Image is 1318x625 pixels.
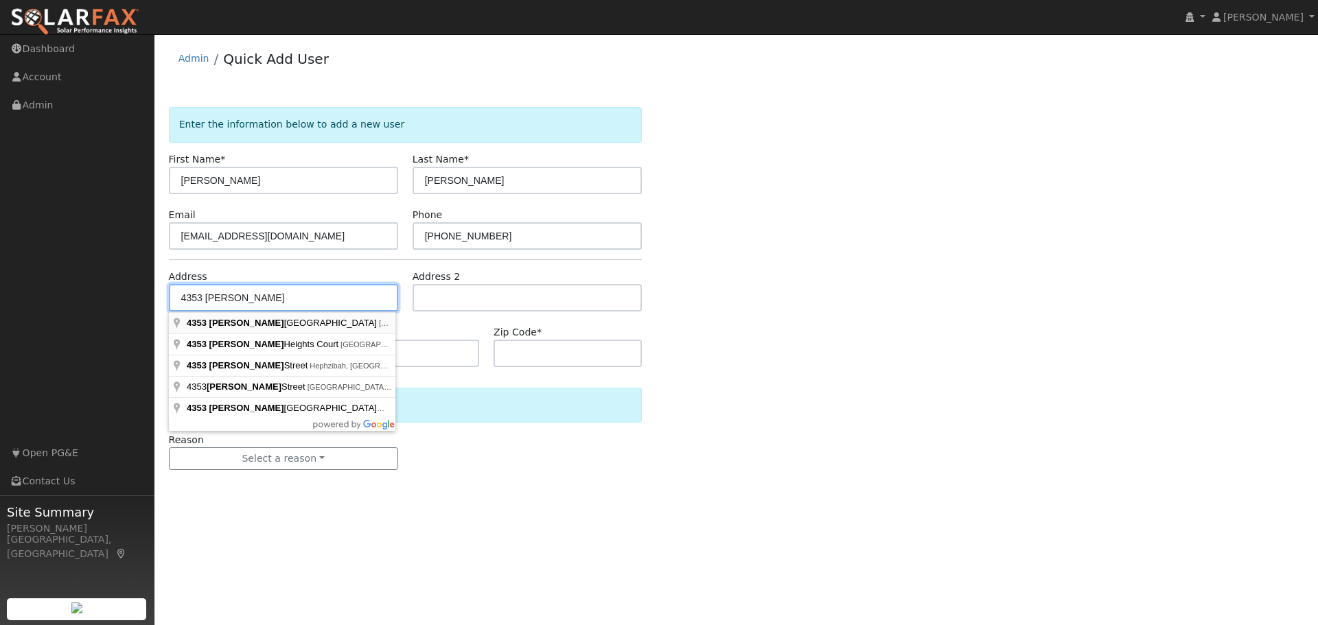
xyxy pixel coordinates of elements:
img: retrieve [71,602,82,613]
span: Required [220,154,225,165]
span: Hephzibah, [GEOGRAPHIC_DATA], [GEOGRAPHIC_DATA] [310,362,511,370]
span: [GEOGRAPHIC_DATA] [187,318,379,328]
span: [GEOGRAPHIC_DATA], [GEOGRAPHIC_DATA], [GEOGRAPHIC_DATA] [308,383,552,391]
span: Required [464,154,469,165]
span: 4353 [PERSON_NAME] [187,339,284,349]
span: Required [537,327,542,338]
span: 4353 [187,318,207,328]
div: [GEOGRAPHIC_DATA], [GEOGRAPHIC_DATA] [7,532,147,561]
span: Heights Court [187,339,340,349]
label: Email [169,208,196,222]
label: Last Name [413,152,469,167]
a: Admin [178,53,209,64]
span: 4353 [PERSON_NAME] [187,403,284,413]
span: 4353 Street [187,381,308,392]
button: Select a reason [169,447,398,471]
label: Address [169,270,207,284]
a: Map [115,548,128,559]
div: Enter the information below to add a new user [169,107,642,142]
span: [PERSON_NAME] [209,318,284,328]
span: Site Summary [7,503,147,521]
span: [GEOGRAPHIC_DATA], [GEOGRAPHIC_DATA], [GEOGRAPHIC_DATA] [379,319,623,327]
label: Address 2 [413,270,461,284]
span: [PERSON_NAME] [1223,12,1304,23]
span: 4353 [187,360,207,370]
span: [GEOGRAPHIC_DATA], [GEOGRAPHIC_DATA], [GEOGRAPHIC_DATA] [340,340,585,349]
div: [PERSON_NAME] [7,521,147,536]
span: Street [187,360,310,370]
img: SolarFax [10,8,139,36]
span: [GEOGRAPHIC_DATA] [187,403,379,413]
span: [PERSON_NAME] [209,360,284,370]
label: Zip Code [494,325,542,340]
label: Reason [169,433,204,447]
label: Phone [413,208,443,222]
span: [PERSON_NAME] [207,381,281,392]
div: Select the reason for adding this user [169,388,642,423]
a: Quick Add User [223,51,329,67]
label: First Name [169,152,226,167]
